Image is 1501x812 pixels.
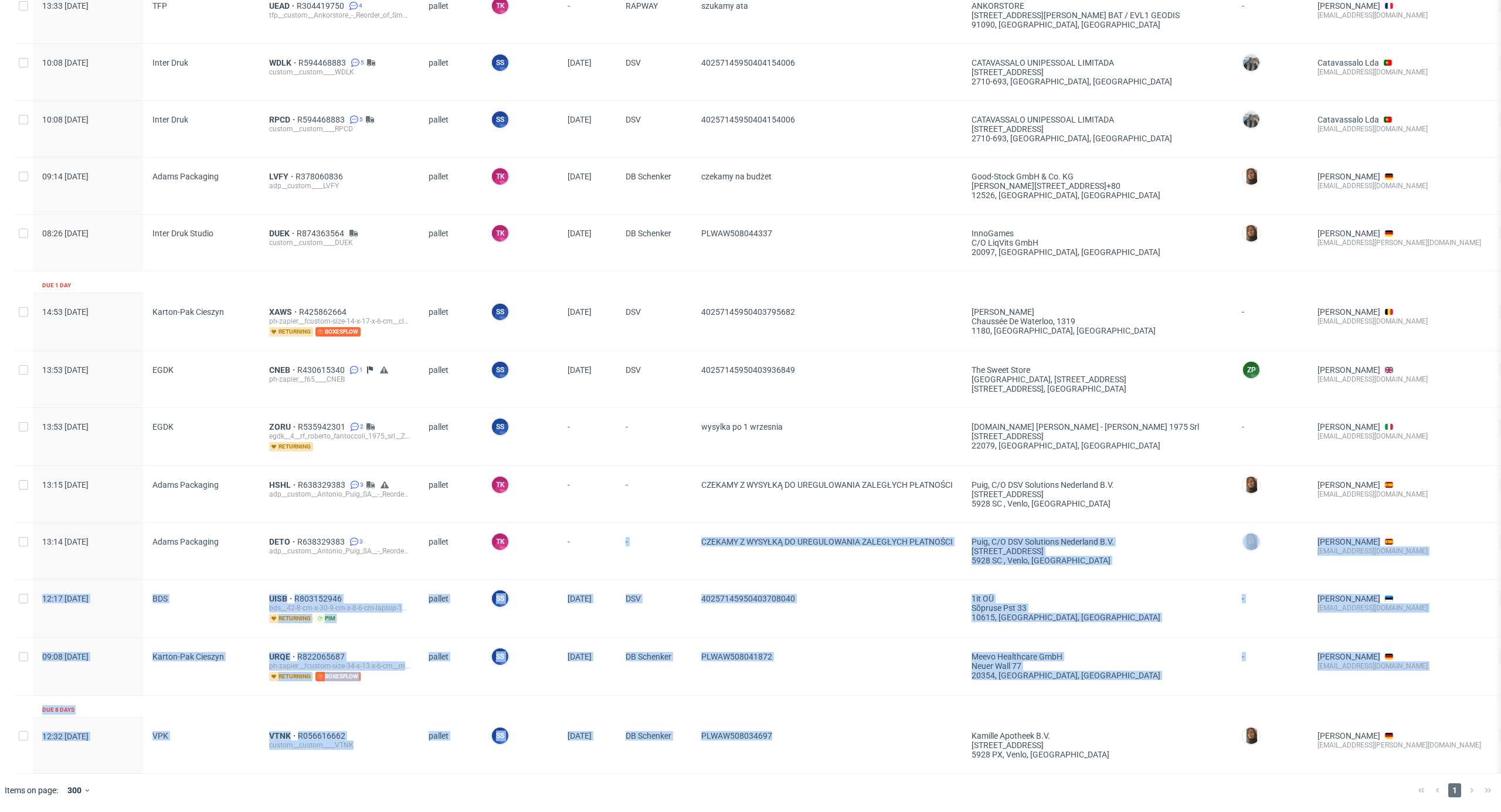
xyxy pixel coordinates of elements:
span: returning [269,614,313,623]
a: [PERSON_NAME] [1317,307,1380,317]
div: 10615, [GEOGRAPHIC_DATA] , [GEOGRAPHIC_DATA] [972,613,1223,622]
a: RPCD [269,115,297,124]
span: 1 [359,365,363,375]
span: 4 [359,1,362,11]
a: Catavassalo Lda [1317,115,1379,124]
a: URQE [269,652,297,661]
div: Due 1 day [42,281,71,290]
a: [PERSON_NAME] [1317,172,1380,181]
figcaption: SS [492,648,508,665]
span: pallet [429,307,472,337]
span: [DATE] [568,58,592,67]
span: 12:17 [DATE] [42,594,89,603]
a: Catavassalo Lda [1317,58,1379,67]
figcaption: SS [492,590,508,607]
div: [EMAIL_ADDRESS][DOMAIN_NAME] [1317,67,1481,77]
div: - [1242,303,1299,317]
div: [PERSON_NAME] [972,307,1223,317]
a: UISB [269,594,294,603]
div: ph-zapier__fcustom-size-34-x-13-x-6-cm__meevo_healthcare_gmbh__URQE [269,661,410,671]
div: [STREET_ADDRESS] [972,124,1223,134]
div: [STREET_ADDRESS] [972,546,1223,556]
a: XAWS [269,307,299,317]
a: 2 [348,422,364,432]
a: DETO [269,537,297,546]
span: 10:08 [DATE] [42,58,89,67]
img: Angelina Marć [1243,168,1259,185]
div: [EMAIL_ADDRESS][DOMAIN_NAME] [1317,181,1481,191]
a: VTNK [269,731,298,740]
div: [DOMAIN_NAME] [PERSON_NAME] - [PERSON_NAME] 1975 Srl [972,422,1223,432]
div: tfp__custom__Ankorstore_-_Reorder_of_Small_bottle_inserts__UEAD [269,11,410,20]
figcaption: SS [492,55,508,71]
div: [STREET_ADDRESS] [972,490,1223,499]
div: [EMAIL_ADDRESS][DOMAIN_NAME] [1317,124,1481,134]
span: returning [269,327,313,337]
div: [EMAIL_ADDRESS][DOMAIN_NAME] [1317,11,1481,20]
span: 13:33 [DATE] [42,1,89,11]
span: 40257145950404154006 [701,58,795,67]
div: [GEOGRAPHIC_DATA], [STREET_ADDRESS] [972,375,1223,384]
a: R594468883 [297,115,347,124]
span: RAPWAY [626,1,682,29]
span: pallet [429,537,472,565]
div: 2710-693, [GEOGRAPHIC_DATA] , [GEOGRAPHIC_DATA] [972,134,1223,143]
span: [DATE] [568,172,592,181]
span: 2 [360,422,364,432]
span: PLWAW508034697 [701,731,772,740]
div: 300 [63,782,84,799]
div: - [1242,417,1299,432]
div: 5928 PX, Venlo , [GEOGRAPHIC_DATA] [972,750,1223,759]
span: R304419750 [297,1,347,11]
div: - [1242,647,1299,661]
span: DSV [626,58,682,86]
figcaption: TK [492,534,508,550]
div: adp__custom__Antonio_Puig_SA__-_Reorder_of_2_shipping_boxes_2_x_48k__DETO [269,546,410,556]
div: ph-zapier__fcustom-size-14-x-17-x-6-cm__cln_kcks_sprl__XAWS [269,317,410,326]
span: CZEKAMY Z WYSYŁKĄ DO UREGULOWANIA ZALEGŁYCH PŁATNOŚCI [701,537,953,546]
span: [DATE] [568,115,592,124]
span: 13:14 [DATE] [42,537,89,546]
a: HSHL [269,480,298,490]
a: R638329383 [297,537,347,546]
span: szukamy ata [701,1,748,11]
a: [PERSON_NAME] [1317,731,1380,740]
div: CATAVASSALO UNIPESSOAL LIMITADA [972,58,1223,67]
div: [STREET_ADDRESS] [972,67,1223,77]
div: custom__custom____RPCD [269,124,410,134]
span: - [568,1,607,29]
div: 1180, [GEOGRAPHIC_DATA] , [GEOGRAPHIC_DATA] [972,326,1223,335]
span: Karton-Pak Cieszyn [152,307,224,317]
div: - [1242,589,1299,603]
span: 40257145950403795682 [701,307,795,317]
span: R535942301 [298,422,348,432]
span: boxesflow [315,327,361,337]
span: 14:53 [DATE] [42,307,89,317]
div: CATAVASSALO UNIPESSOAL LIMITADA [972,115,1223,124]
div: ph-zapier__f65____CNEB [269,375,410,384]
span: R056616662 [298,731,348,740]
span: R425862664 [299,307,349,317]
div: Sõpruse pst 33 [972,603,1223,613]
span: [DATE] [568,365,592,375]
div: [STREET_ADDRESS] [972,432,1223,441]
span: boxesflow [315,672,361,681]
div: [EMAIL_ADDRESS][DOMAIN_NAME] [1317,603,1481,613]
a: R430615340 [297,365,347,375]
div: ANKORSTORE [972,1,1223,11]
a: 1 [347,365,363,375]
span: Items on page: [5,784,58,796]
a: R594468883 [298,58,348,67]
span: DB Schenker [626,652,682,681]
span: [DATE] [568,229,592,238]
span: - [568,422,607,451]
a: 3 [348,480,364,490]
span: 09:08 [DATE] [42,652,89,661]
span: - [568,480,607,508]
a: [PERSON_NAME] [1317,652,1380,661]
